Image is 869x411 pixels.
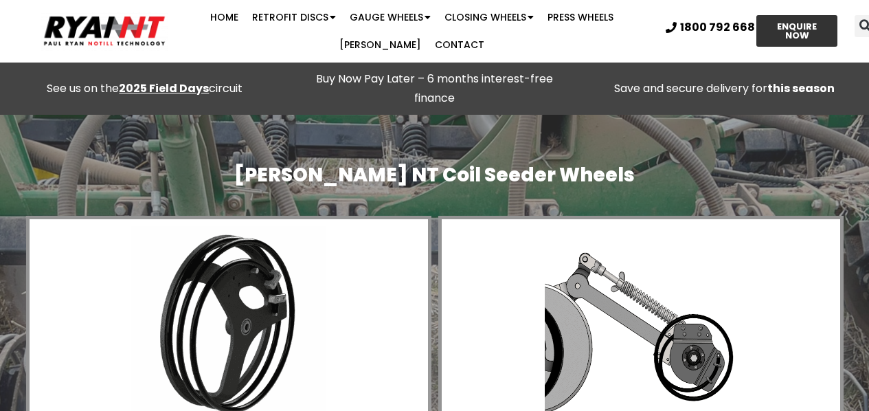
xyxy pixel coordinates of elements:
span: 1800 792 668 [680,22,755,34]
a: Home [203,3,245,31]
span: ENQUIRE NOW [769,22,825,40]
p: Buy Now Pay Later – 6 months interest-free finance [297,69,573,108]
a: Contact [428,31,491,58]
img: Ryan NT logo [41,11,168,50]
a: Retrofit Discs [245,3,343,31]
div: See us on the circuit [7,79,283,98]
h2: [PERSON_NAME] NT Coil Seeder Wheels [23,163,847,188]
a: ENQUIRE NOW [756,15,837,47]
a: [PERSON_NAME] [332,31,428,58]
a: Press Wheels [541,3,620,31]
p: Save and secure delivery for [586,79,862,98]
a: Closing Wheels [438,3,541,31]
a: 1800 792 668 [666,22,755,34]
strong: this season [767,80,835,96]
nav: Menu [168,3,655,58]
a: 2025 Field Days [119,80,209,96]
a: Gauge Wheels [343,3,438,31]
